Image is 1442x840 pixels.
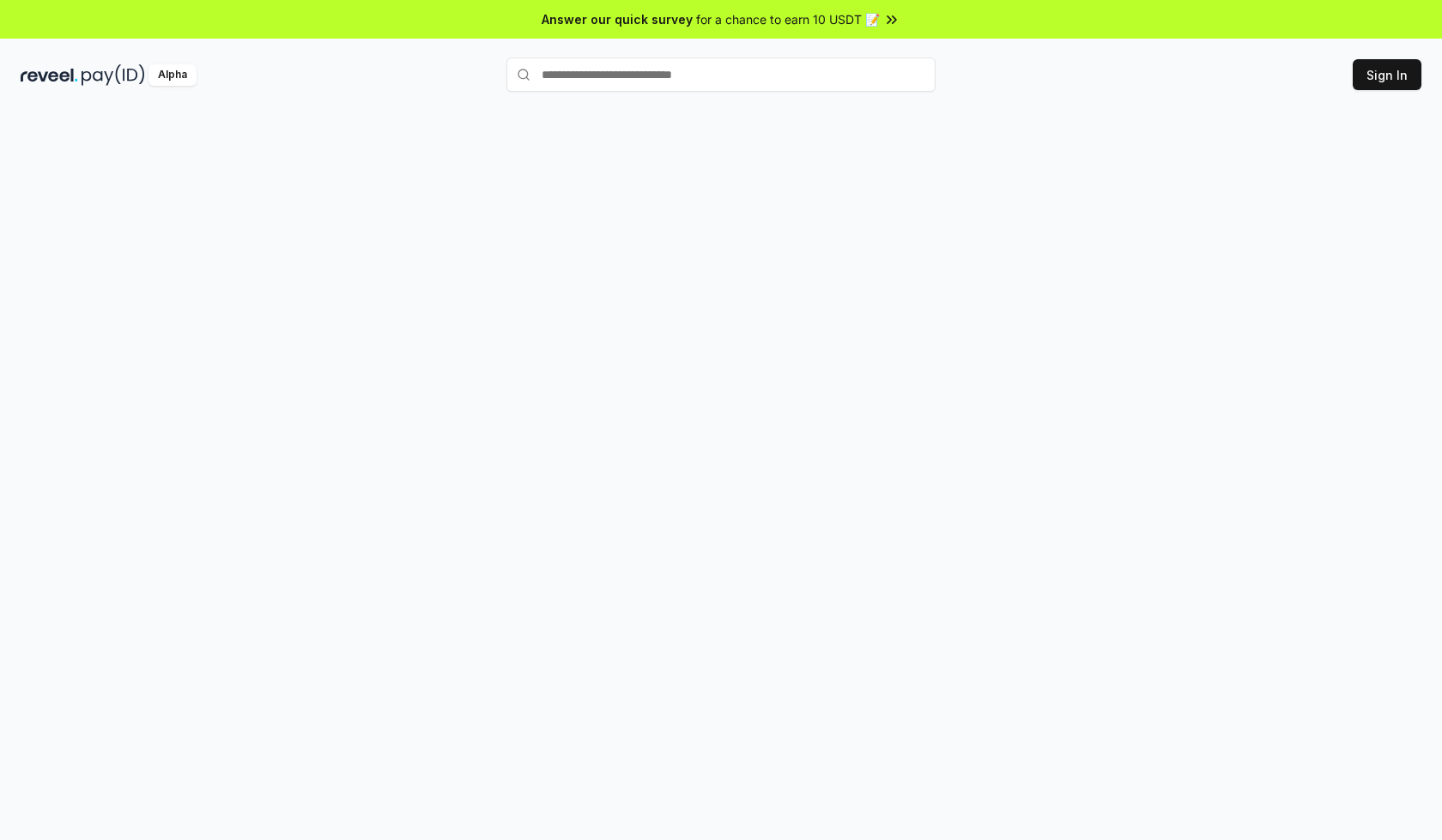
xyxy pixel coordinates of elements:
[696,10,880,28] span: for a chance to earn 10 USDT 📝
[21,64,78,86] img: reveel_dark
[148,64,197,86] div: Alpha
[1353,59,1421,90] button: Sign In
[542,10,693,28] span: Answer our quick survey
[82,64,145,86] img: pay_id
